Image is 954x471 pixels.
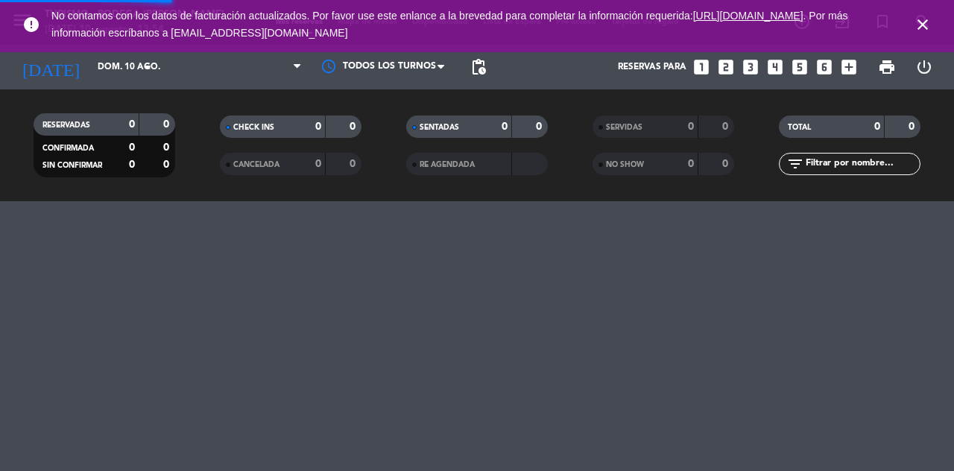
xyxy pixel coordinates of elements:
i: looks_5 [790,57,809,77]
span: SENTADAS [420,124,459,131]
strong: 0 [722,121,731,132]
span: CANCELADA [233,161,279,168]
strong: 0 [536,121,545,132]
div: LOG OUT [906,45,943,89]
span: NO SHOW [606,161,644,168]
strong: 0 [163,119,172,130]
strong: 0 [502,121,508,132]
strong: 0 [315,121,321,132]
span: SERVIDAS [606,124,642,131]
span: CONFIRMADA [42,145,94,152]
i: looks_two [716,57,736,77]
a: . Por más información escríbanos a [EMAIL_ADDRESS][DOMAIN_NAME] [51,10,847,39]
i: error [22,16,40,34]
strong: 0 [909,121,917,132]
input: Filtrar por nombre... [804,156,920,172]
span: print [878,58,896,76]
i: power_settings_new [915,58,933,76]
strong: 0 [688,121,694,132]
span: RESERVADAS [42,121,90,129]
span: SIN CONFIRMAR [42,162,102,169]
i: [DATE] [11,51,90,83]
strong: 0 [163,159,172,170]
strong: 0 [350,121,358,132]
strong: 0 [129,119,135,130]
span: RE AGENDADA [420,161,475,168]
span: No contamos con los datos de facturación actualizados. Por favor use este enlance a la brevedad p... [51,10,847,39]
i: looks_one [692,57,711,77]
strong: 0 [874,121,880,132]
strong: 0 [129,142,135,153]
strong: 0 [350,159,358,169]
strong: 0 [129,159,135,170]
i: arrow_drop_down [139,58,157,76]
strong: 0 [315,159,321,169]
span: pending_actions [470,58,487,76]
span: TOTAL [788,124,811,131]
strong: 0 [722,159,731,169]
a: [URL][DOMAIN_NAME] [693,10,803,22]
i: looks_4 [765,57,785,77]
i: filter_list [786,155,804,173]
i: add_box [839,57,859,77]
span: Reservas para [618,62,686,72]
span: CHECK INS [233,124,274,131]
i: looks_6 [815,57,834,77]
i: looks_3 [741,57,760,77]
i: close [914,16,932,34]
strong: 0 [688,159,694,169]
strong: 0 [163,142,172,153]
